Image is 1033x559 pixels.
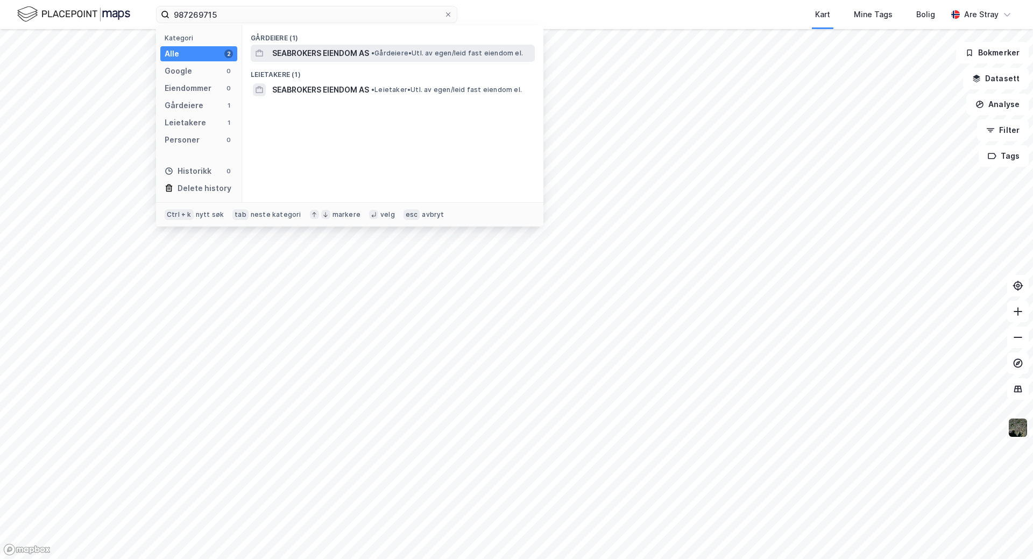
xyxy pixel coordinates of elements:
div: Kategori [165,34,237,42]
iframe: Chat Widget [979,507,1033,559]
div: Historikk [165,165,211,178]
div: Leietakere (1) [242,62,543,81]
div: Ctrl + k [165,209,194,220]
div: Google [165,65,192,77]
span: • [371,86,374,94]
div: nytt søk [196,210,224,219]
span: Leietaker • Utl. av egen/leid fast eiendom el. [371,86,522,94]
button: Bokmerker [956,42,1029,63]
div: Leietakere [165,116,206,129]
div: markere [332,210,360,219]
div: esc [404,209,420,220]
div: Gårdeiere [165,99,203,112]
input: Søk på adresse, matrikkel, gårdeiere, leietakere eller personer [169,6,444,23]
a: Mapbox homepage [3,543,51,556]
button: Filter [977,119,1029,141]
button: Datasett [963,68,1029,89]
img: 9k= [1008,418,1028,438]
img: logo.f888ab2527a4732fd821a326f86c7f29.svg [17,5,130,24]
div: Alle [165,47,179,60]
div: 1 [224,118,233,127]
div: Mine Tags [854,8,893,21]
div: tab [232,209,249,220]
div: 2 [224,49,233,58]
div: Are Stray [964,8,999,21]
div: Delete history [178,182,231,195]
div: Gårdeiere (1) [242,25,543,45]
div: Personer [165,133,200,146]
div: Eiendommer [165,82,211,95]
div: 0 [224,84,233,93]
button: Tags [979,145,1029,167]
div: 0 [224,67,233,75]
div: velg [380,210,395,219]
span: SEABROKERS EIENDOM AS [272,83,369,96]
div: avbryt [422,210,444,219]
div: 0 [224,167,233,175]
div: Bolig [916,8,935,21]
div: neste kategori [251,210,301,219]
div: Kart [815,8,830,21]
span: Gårdeiere • Utl. av egen/leid fast eiendom el. [371,49,523,58]
span: SEABROKERS EIENDOM AS [272,47,369,60]
div: 1 [224,101,233,110]
div: 0 [224,136,233,144]
button: Analyse [966,94,1029,115]
span: • [371,49,374,57]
